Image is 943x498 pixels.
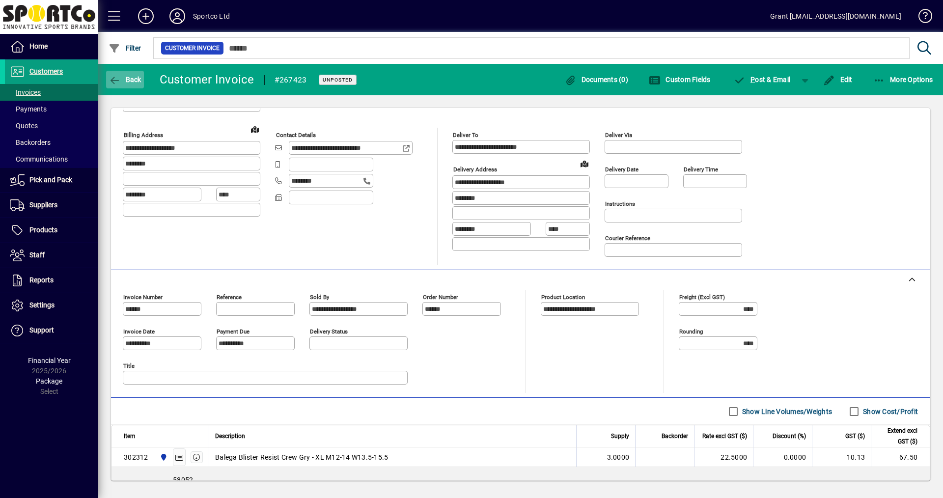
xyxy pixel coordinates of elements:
span: Invoices [10,88,41,96]
a: Home [5,34,98,59]
span: Rate excl GST ($) [702,431,747,442]
mat-label: Invoice date [123,328,155,335]
span: GST ($) [845,431,865,442]
button: Documents (0) [562,71,631,88]
span: Custom Fields [649,76,711,83]
mat-label: Delivery status [310,328,348,335]
span: More Options [873,76,933,83]
button: Custom Fields [646,71,713,88]
span: Package [36,377,62,385]
div: 302312 [124,452,148,462]
span: Pick and Pack [29,176,72,184]
a: View on map [577,156,592,171]
a: Payments [5,101,98,117]
mat-label: Deliver To [453,132,478,138]
a: Products [5,218,98,243]
button: Back [106,71,144,88]
mat-label: Product location [541,294,585,301]
span: Sportco Ltd Warehouse [157,452,168,463]
mat-label: Instructions [605,200,635,207]
span: Support [29,326,54,334]
mat-label: Freight (excl GST) [679,294,725,301]
label: Show Cost/Profit [861,407,918,416]
span: ost & Email [734,76,791,83]
td: 0.0000 [753,447,812,467]
span: Backorder [662,431,688,442]
span: Supply [611,431,629,442]
div: Customer Invoice [160,72,254,87]
mat-label: Reference [217,294,242,301]
button: Edit [821,71,855,88]
mat-label: Delivery time [684,166,718,173]
div: Sportco Ltd [193,8,230,24]
mat-label: Payment due [217,328,250,335]
td: 10.13 [812,447,871,467]
a: View on map [247,121,263,137]
mat-label: Deliver via [605,132,632,138]
button: Post & Email [729,71,796,88]
a: Backorders [5,134,98,151]
a: Staff [5,243,98,268]
span: Balega Blister Resist Crew Gry - XL M12-14 W13.5-15.5 [215,452,388,462]
div: Grant [EMAIL_ADDRESS][DOMAIN_NAME] [770,8,901,24]
span: Quotes [10,122,38,130]
button: More Options [871,71,936,88]
label: Show Line Volumes/Weights [740,407,832,416]
span: Unposted [323,77,353,83]
span: Payments [10,105,47,113]
span: Home [29,42,48,50]
span: Extend excl GST ($) [877,425,917,447]
button: Add [130,7,162,25]
span: Staff [29,251,45,259]
span: Products [29,226,57,234]
span: Description [215,431,245,442]
span: 3.0000 [607,452,630,462]
mat-label: Order number [423,294,458,301]
a: Settings [5,293,98,318]
div: 58052 [111,467,930,493]
a: Quotes [5,117,98,134]
a: Suppliers [5,193,98,218]
span: Customer Invoice [165,43,220,53]
button: Profile [162,7,193,25]
a: Communications [5,151,98,167]
a: Knowledge Base [911,2,931,34]
span: Discount (%) [773,431,806,442]
div: 22.5000 [700,452,747,462]
a: Invoices [5,84,98,101]
span: Edit [823,76,853,83]
mat-label: Sold by [310,294,329,301]
span: Item [124,431,136,442]
mat-label: Delivery date [605,166,638,173]
app-page-header-button: Back [98,71,152,88]
span: Settings [29,301,55,309]
span: Financial Year [28,357,71,364]
span: Filter [109,44,141,52]
span: Customers [29,67,63,75]
span: Backorders [10,138,51,146]
span: Suppliers [29,201,57,209]
a: Reports [5,268,98,293]
span: Communications [10,155,68,163]
span: Documents (0) [564,76,628,83]
span: Reports [29,276,54,284]
mat-label: Title [123,362,135,369]
a: Pick and Pack [5,168,98,193]
span: Back [109,76,141,83]
mat-label: Invoice number [123,294,163,301]
div: #267423 [275,72,307,88]
a: Support [5,318,98,343]
button: Filter [106,39,144,57]
mat-label: Courier Reference [605,235,650,242]
span: P [750,76,755,83]
mat-label: Rounding [679,328,703,335]
td: 67.50 [871,447,930,467]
